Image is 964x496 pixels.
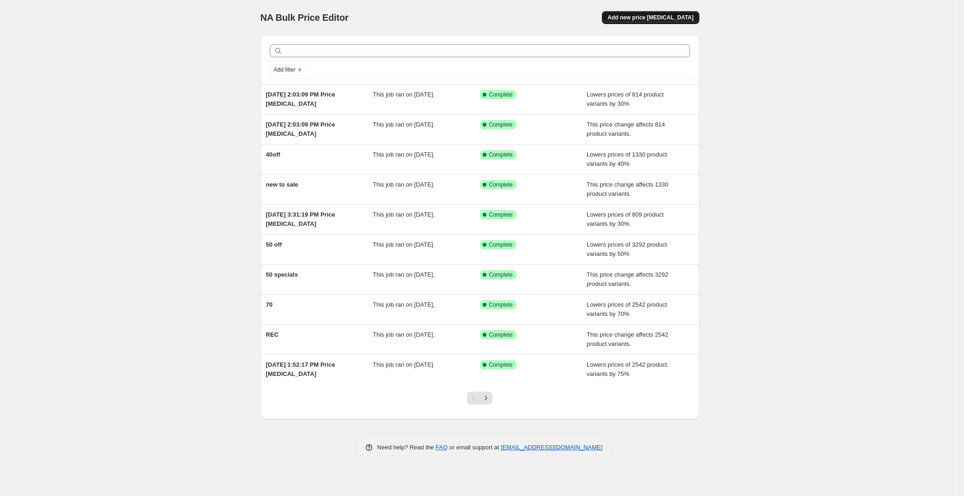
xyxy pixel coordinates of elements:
[489,211,513,218] span: Complete
[266,211,335,227] span: [DATE] 3:31:19 PM Price [MEDICAL_DATA]
[373,331,435,338] span: This job ran on [DATE].
[489,271,513,278] span: Complete
[266,151,280,158] span: 40off
[587,361,667,377] span: Lowers prices of 2542 product variants by 75%
[266,91,335,107] span: [DATE] 2:03:09 PM Price [MEDICAL_DATA]
[489,151,513,158] span: Complete
[266,361,335,377] span: [DATE] 1:52:17 PM Price [MEDICAL_DATA]
[587,241,667,257] span: Lowers prices of 3292 product variants by 50%
[261,12,349,23] span: NA Bulk Price Editor
[587,331,668,347] span: This price change affects 2542 product variants.
[266,331,279,338] span: REC
[479,392,492,405] button: Next
[266,271,298,278] span: 50 specials
[266,301,273,308] span: 70
[489,181,513,188] span: Complete
[467,392,492,405] nav: Pagination
[266,241,282,248] span: 50 off
[436,444,448,451] a: FAQ
[373,271,435,278] span: This job ran on [DATE].
[377,444,436,451] span: Need help? Read the
[373,361,435,368] span: This job ran on [DATE].
[274,66,296,73] span: Add filter
[587,301,667,317] span: Lowers prices of 2542 product variants by 70%
[373,151,435,158] span: This job ran on [DATE].
[489,241,513,248] span: Complete
[489,91,513,98] span: Complete
[373,91,435,98] span: This job ran on [DATE].
[587,211,664,227] span: Lowers prices of 809 product variants by 30%
[373,241,435,248] span: This job ran on [DATE].
[587,181,668,197] span: This price change affects 1330 product variants.
[587,91,664,107] span: Lowers prices of 814 product variants by 30%
[587,121,665,137] span: This price change affects 814 product variants.
[587,271,668,287] span: This price change affects 3292 product variants.
[266,181,298,188] span: new to sale
[373,181,435,188] span: This job ran on [DATE].
[489,301,513,308] span: Complete
[501,444,602,451] a: [EMAIL_ADDRESS][DOMAIN_NAME]
[373,121,435,128] span: This job ran on [DATE].
[448,444,501,451] span: or email support at
[602,11,699,24] button: Add new price [MEDICAL_DATA]
[373,211,435,218] span: This job ran on [DATE].
[587,151,667,167] span: Lowers prices of 1330 product variants by 40%
[607,14,693,21] span: Add new price [MEDICAL_DATA]
[373,301,435,308] span: This job ran on [DATE].
[266,121,335,137] span: [DATE] 2:03:09 PM Price [MEDICAL_DATA]
[489,121,513,128] span: Complete
[489,361,513,369] span: Complete
[489,331,513,339] span: Complete
[270,64,307,75] button: Add filter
